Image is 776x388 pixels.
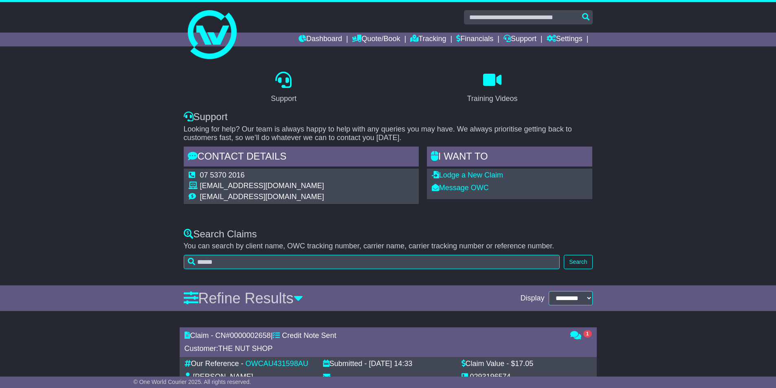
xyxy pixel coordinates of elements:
div: [DATE] 14:33 [369,360,413,368]
div: Submitted - [323,360,367,368]
button: Search [564,255,592,269]
td: 07 5370 2016 [200,171,324,182]
td: [EMAIL_ADDRESS][DOMAIN_NAME] [200,193,324,202]
p: Looking for help? Our team is always happy to help with any queries you may have. We always prior... [184,125,593,142]
span: Display [520,294,544,303]
span: 1 [583,330,592,338]
a: Support [503,33,536,46]
td: [EMAIL_ADDRESS][DOMAIN_NAME] [200,182,324,193]
a: Financials [456,33,493,46]
div: Contact Details [184,147,419,169]
div: Claim Value - [462,360,509,368]
a: Lodge a New Claim [432,171,503,179]
div: [PERSON_NAME] [193,373,253,381]
a: Support [266,69,302,107]
div: Training Videos [467,93,517,104]
div: Support [271,93,297,104]
div: Search Claims [184,228,593,240]
div: Customer: [185,344,562,353]
div: $17.05 [511,360,533,368]
a: Settings [547,33,583,46]
span: 0000002658 [230,331,271,340]
a: Training Videos [462,69,523,107]
a: Dashboard [299,33,342,46]
p: You can search by client name, OWC tracking number, carrier name, carrier tracking number or refe... [184,242,593,251]
a: 1 [570,332,592,340]
span: © One World Courier 2025. All rights reserved. [134,379,251,385]
a: Tracking [410,33,446,46]
div: I WANT to [427,147,593,169]
div: Claim - CN# | [185,331,562,340]
div: Our Reference - [185,360,244,368]
div: Support [184,111,593,123]
div: 0293196574 [470,373,511,381]
a: Refine Results [184,290,303,307]
a: Quote/Book [352,33,400,46]
a: Message OWC [432,184,489,192]
span: THE NUT SHOP [218,344,273,353]
a: OWCAU431598AU [246,360,308,368]
span: Credit Note Sent [282,331,336,340]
